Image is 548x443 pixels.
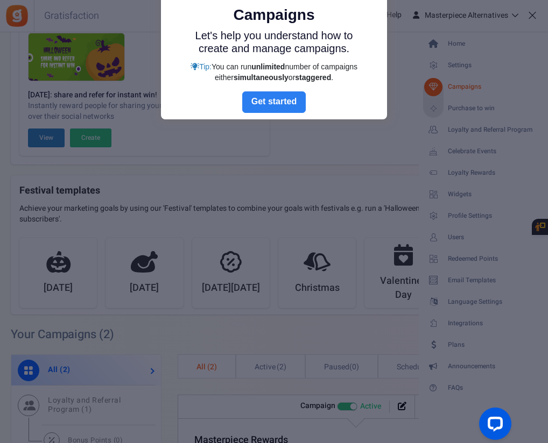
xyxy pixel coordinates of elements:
strong: staggered [295,73,331,82]
h5: Campaigns [185,6,363,24]
a: Next [242,91,306,113]
strong: simultaneously [234,73,289,82]
div: Tip: [185,61,363,83]
span: You can run number of campaigns either or . [212,62,357,82]
strong: unlimited [251,62,285,71]
p: Let's help you understand how to create and manage campaigns. [185,29,363,55]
